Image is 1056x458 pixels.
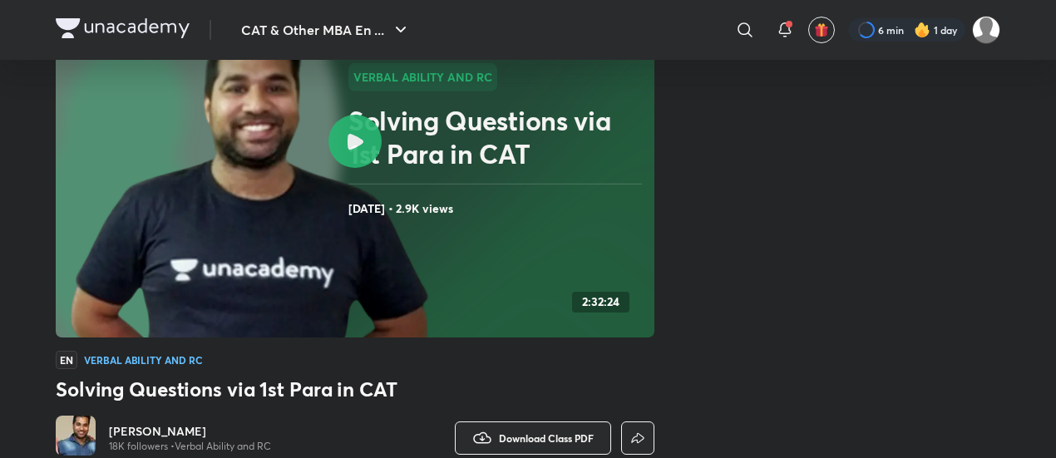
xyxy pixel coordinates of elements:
h2: Solving Questions via 1st Para in CAT [348,104,648,170]
h4: [DATE] • 2.9K views [348,198,648,219]
img: Company Logo [56,18,190,38]
button: Download Class PDF [455,421,611,455]
a: Company Logo [56,18,190,42]
button: CAT & Other MBA En ... [231,13,421,47]
p: 18K followers • Verbal Ability and RC [109,440,271,453]
h4: 2:32:24 [582,295,619,309]
a: [PERSON_NAME] [109,423,271,440]
span: EN [56,351,77,369]
img: avatar [814,22,829,37]
h3: Solving Questions via 1st Para in CAT [56,376,654,402]
img: Avinash Tibrewal [972,16,1000,44]
span: Download Class PDF [499,431,594,445]
button: avatar [808,17,835,43]
h4: Verbal Ability and RC [84,355,203,365]
img: Avatar [56,416,96,456]
img: streak [914,22,930,38]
